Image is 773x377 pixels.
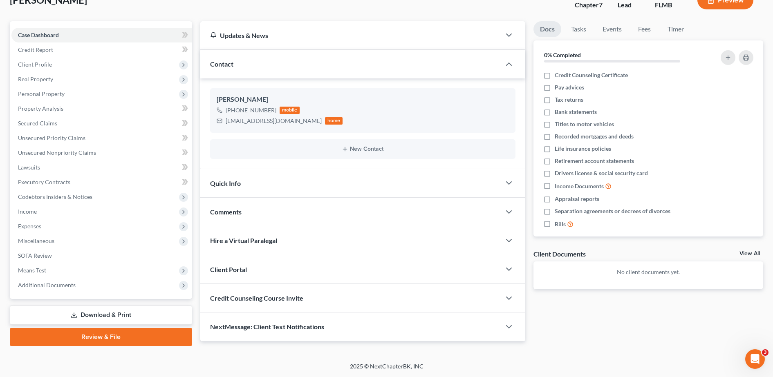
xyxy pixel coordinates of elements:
span: Secured Claims [18,120,57,127]
a: Unsecured Nonpriority Claims [11,145,192,160]
span: Income [18,208,37,215]
span: Unsecured Nonpriority Claims [18,149,96,156]
span: Client Portal [210,265,247,273]
span: Credit Counseling Course Invite [210,294,303,302]
span: Titles to motor vehicles [555,120,614,128]
span: Pay advices [555,83,584,91]
a: Lawsuits [11,160,192,175]
span: Income Documents [555,182,604,190]
a: Timer [661,21,690,37]
span: Hire a Virtual Paralegal [210,236,277,244]
div: 2025 © NextChapterBK, INC [154,362,620,377]
span: Case Dashboard [18,31,59,38]
span: Tax returns [555,96,583,104]
a: Review & File [10,328,192,346]
a: Fees [632,21,658,37]
a: Docs [533,21,561,37]
p: No client documents yet. [540,268,757,276]
span: Contact [210,60,233,68]
span: Comments [210,208,242,216]
span: Executory Contracts [18,178,70,185]
div: FLMB [655,0,684,10]
span: 3 [762,349,769,356]
span: NextMessage: Client Text Notifications [210,323,324,330]
a: SOFA Review [11,248,192,263]
a: Property Analysis [11,101,192,116]
span: Separation agreements or decrees of divorces [555,207,670,215]
span: Drivers license & social security card [555,169,648,177]
div: mobile [280,107,300,114]
span: Client Profile [18,61,52,68]
span: Recorded mortgages and deeds [555,132,634,141]
a: Unsecured Priority Claims [11,131,192,145]
span: Life insurance policies [555,145,611,153]
strong: 0% Completed [544,51,581,58]
div: [EMAIL_ADDRESS][DOMAIN_NAME] [226,117,322,125]
div: Chapter [575,0,605,10]
span: Bills [555,220,566,228]
a: Download & Print [10,306,192,325]
span: Credit Counseling Certificate [555,71,628,79]
span: Additional Documents [18,281,76,288]
div: [PERSON_NAME] [217,95,509,105]
a: View All [739,251,760,257]
div: [PHONE_NUMBER] [226,106,276,114]
span: Bank statements [555,108,597,116]
div: Updates & News [210,31,491,40]
span: Quick Info [210,179,241,187]
a: Tasks [565,21,593,37]
span: Expenses [18,223,41,230]
a: Credit Report [11,42,192,57]
span: Appraisal reports [555,195,599,203]
a: Case Dashboard [11,28,192,42]
span: Real Property [18,76,53,83]
span: Miscellaneous [18,237,54,244]
span: Property Analysis [18,105,63,112]
span: Means Test [18,267,46,274]
span: Personal Property [18,90,65,97]
div: Client Documents [533,250,586,258]
span: Lawsuits [18,164,40,171]
span: 7 [599,1,603,9]
span: SOFA Review [18,252,52,259]
span: Retirement account statements [555,157,634,165]
span: Codebtors Insiders & Notices [18,193,92,200]
span: Unsecured Priority Claims [18,134,85,141]
button: New Contact [217,146,509,152]
div: home [325,117,343,125]
div: Lead [618,0,642,10]
a: Executory Contracts [11,175,192,190]
iframe: Intercom live chat [745,349,765,369]
span: Credit Report [18,46,53,53]
a: Secured Claims [11,116,192,131]
a: Events [596,21,628,37]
